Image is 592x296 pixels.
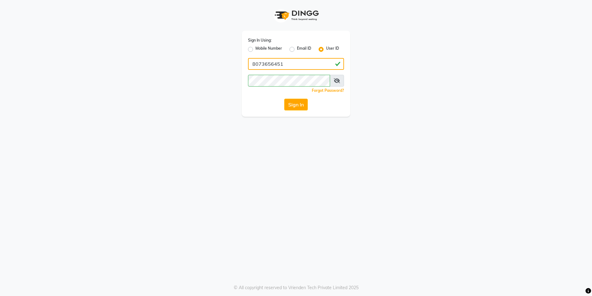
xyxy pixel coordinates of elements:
label: Sign In Using: [248,38,272,43]
button: Sign In [284,99,308,110]
input: Username [248,58,344,70]
img: logo1.svg [271,6,321,25]
label: User ID [326,46,339,53]
label: Email ID [297,46,311,53]
input: Username [248,75,330,87]
label: Mobile Number [255,46,282,53]
a: Forgot Password? [312,88,344,93]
